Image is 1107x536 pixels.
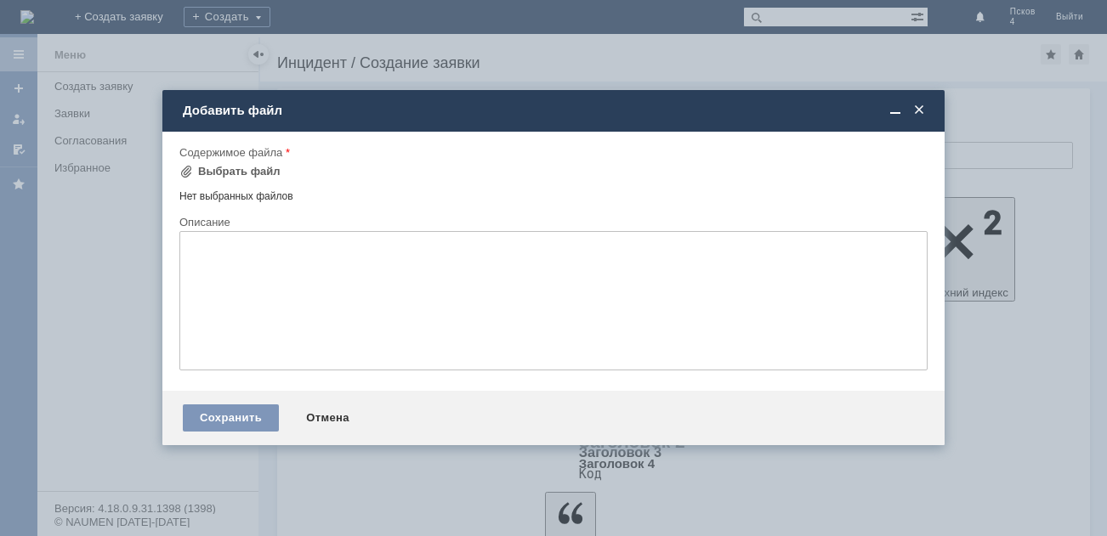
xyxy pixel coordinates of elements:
div: Добавить файл [183,103,928,118]
div: Содержимое файла [179,147,924,158]
div: Описание [179,217,924,228]
span: Закрыть [911,103,928,118]
div: Выбрать файл [198,165,281,178]
div: [DATE] [DATE], на Псков 4 целый день программа 1 С и так же терминал работали с перебоями,не корр... [7,20,248,170]
div: Нет выбранных файлов [179,183,928,203]
span: Свернуть (Ctrl + M) [887,103,904,118]
div: Добрый день [7,7,248,20]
